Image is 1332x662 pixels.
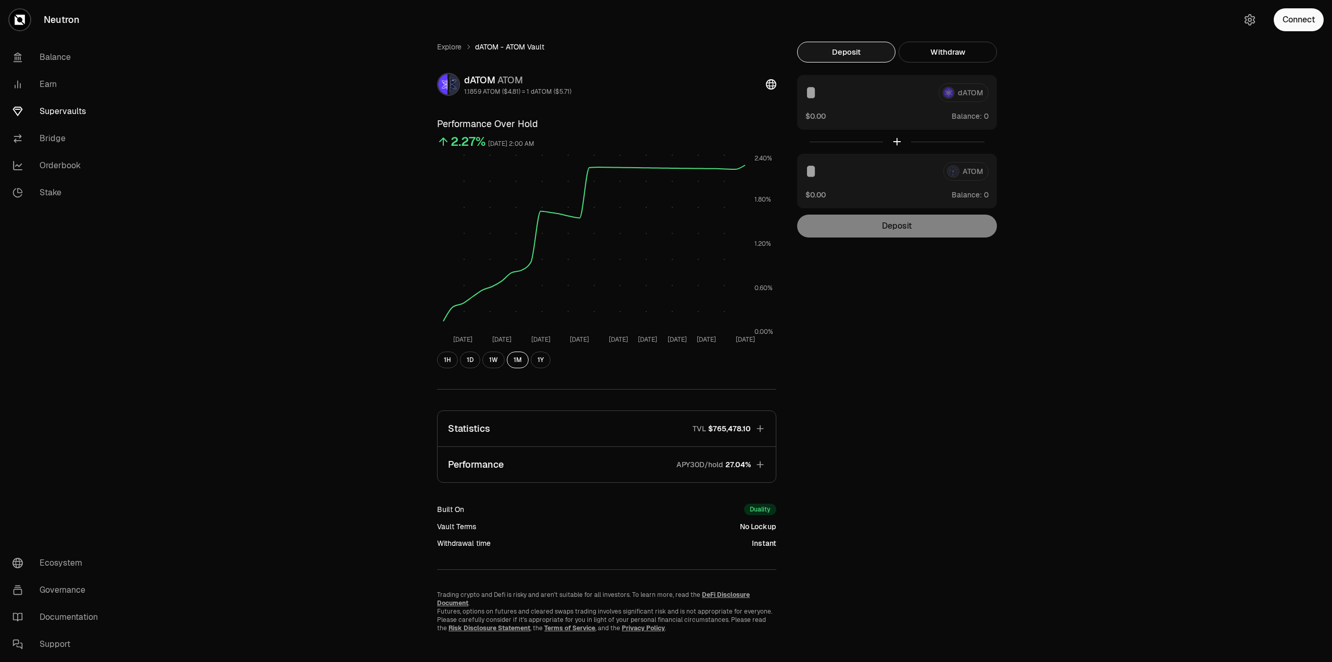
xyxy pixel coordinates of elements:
[754,154,772,163] tspan: 2.40%
[1274,8,1324,31] button: Connect
[464,73,571,88] div: dATOM
[952,190,982,200] span: Balance:
[488,138,534,150] div: [DATE] 2:00 AM
[752,538,776,548] div: Instant
[544,624,595,632] a: Terms of Service
[744,504,776,515] div: Duality
[482,352,505,368] button: 1W
[448,457,504,472] p: Performance
[805,110,826,121] button: $0.00
[437,591,776,607] p: Trading crypto and Defi is risky and aren't suitable for all investors. To learn more, read the .
[4,549,112,577] a: Ecosystem
[460,352,480,368] button: 1D
[754,284,773,292] tspan: 0.60%
[438,74,447,95] img: dATOM Logo
[805,189,826,200] button: $0.00
[437,42,776,52] nav: breadcrumb
[754,240,771,248] tspan: 1.20%
[437,591,750,607] a: DeFi Disclosure Document
[437,42,462,52] a: Explore
[609,335,628,344] tspan: [DATE]
[4,98,112,125] a: Supervaults
[4,604,112,631] a: Documentation
[899,42,997,63] button: Withdraw
[450,74,459,95] img: ATOM Logo
[697,335,716,344] tspan: [DATE]
[693,423,706,434] p: TVL
[740,521,776,532] div: No Lockup
[708,423,751,434] span: $765,478.10
[464,88,571,96] div: 1.1859 ATOM ($4.81) = 1 dATOM ($5.71)
[449,624,530,632] a: Risk Disclosure Statement
[754,328,773,336] tspan: 0.00%
[736,335,755,344] tspan: [DATE]
[4,44,112,71] a: Balance
[952,111,982,121] span: Balance:
[4,631,112,658] a: Support
[725,459,751,470] span: 27.04%
[4,71,112,98] a: Earn
[475,42,544,52] span: dATOM - ATOM Vault
[437,607,776,632] p: Futures, options on futures and cleared swaps trading involves significant risk and is not approp...
[4,577,112,604] a: Governance
[497,74,523,86] span: ATOM
[438,447,776,482] button: PerformanceAPY30D/hold27.04%
[437,117,776,131] h3: Performance Over Hold
[531,352,550,368] button: 1Y
[4,179,112,206] a: Stake
[754,195,771,204] tspan: 1.80%
[507,352,529,368] button: 1M
[797,42,895,63] button: Deposit
[448,421,490,436] p: Statistics
[451,133,486,150] div: 2.27%
[437,521,476,532] div: Vault Terms
[4,125,112,152] a: Bridge
[437,504,464,515] div: Built On
[453,335,472,344] tspan: [DATE]
[622,624,665,632] a: Privacy Policy
[4,152,112,179] a: Orderbook
[531,335,550,344] tspan: [DATE]
[638,335,657,344] tspan: [DATE]
[570,335,589,344] tspan: [DATE]
[437,352,458,368] button: 1H
[438,411,776,446] button: StatisticsTVL$765,478.10
[492,335,511,344] tspan: [DATE]
[668,335,687,344] tspan: [DATE]
[437,538,491,548] div: Withdrawal time
[676,459,723,470] p: APY30D/hold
